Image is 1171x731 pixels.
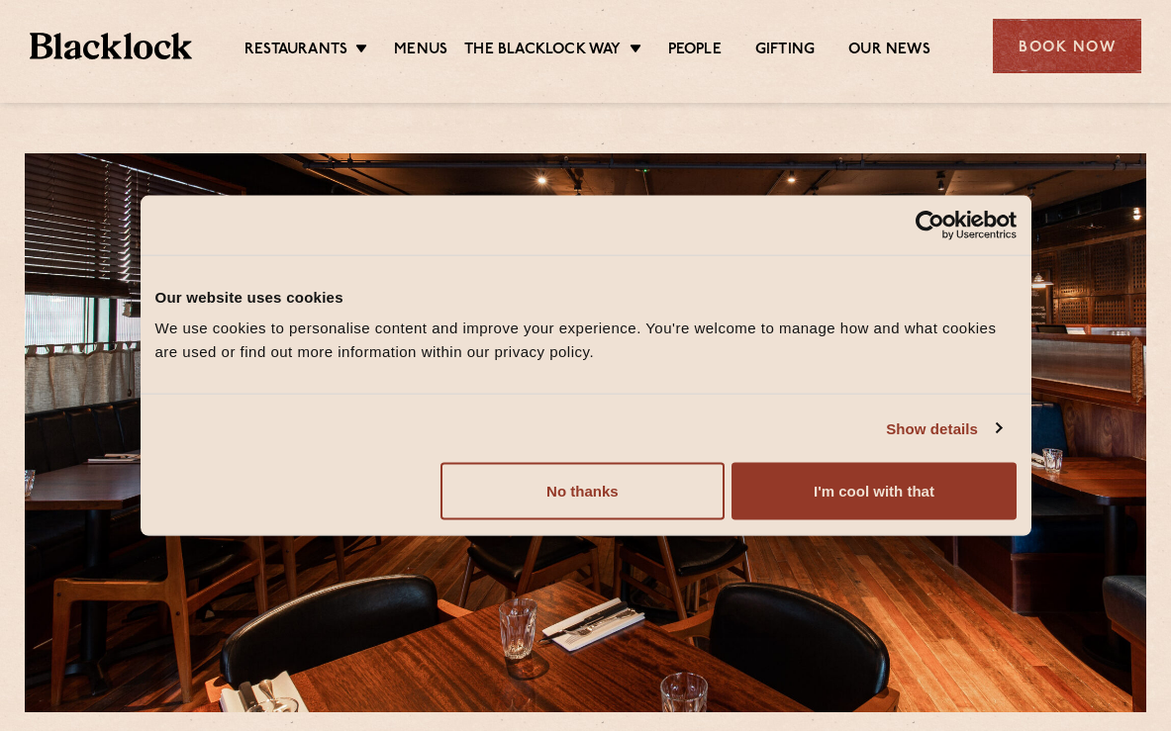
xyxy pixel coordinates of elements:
[155,285,1017,309] div: Our website uses cookies
[244,41,347,62] a: Restaurants
[394,41,447,62] a: Menus
[848,41,930,62] a: Our News
[30,33,192,60] img: BL_Textured_Logo-footer-cropped.svg
[732,463,1016,520] button: I'm cool with that
[886,416,1001,440] a: Show details
[440,463,725,520] button: No thanks
[993,19,1141,73] div: Book Now
[668,41,722,62] a: People
[755,41,815,62] a: Gifting
[843,210,1017,239] a: Usercentrics Cookiebot - opens in a new window
[155,317,1017,364] div: We use cookies to personalise content and improve your experience. You're welcome to manage how a...
[464,41,621,62] a: The Blacklock Way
